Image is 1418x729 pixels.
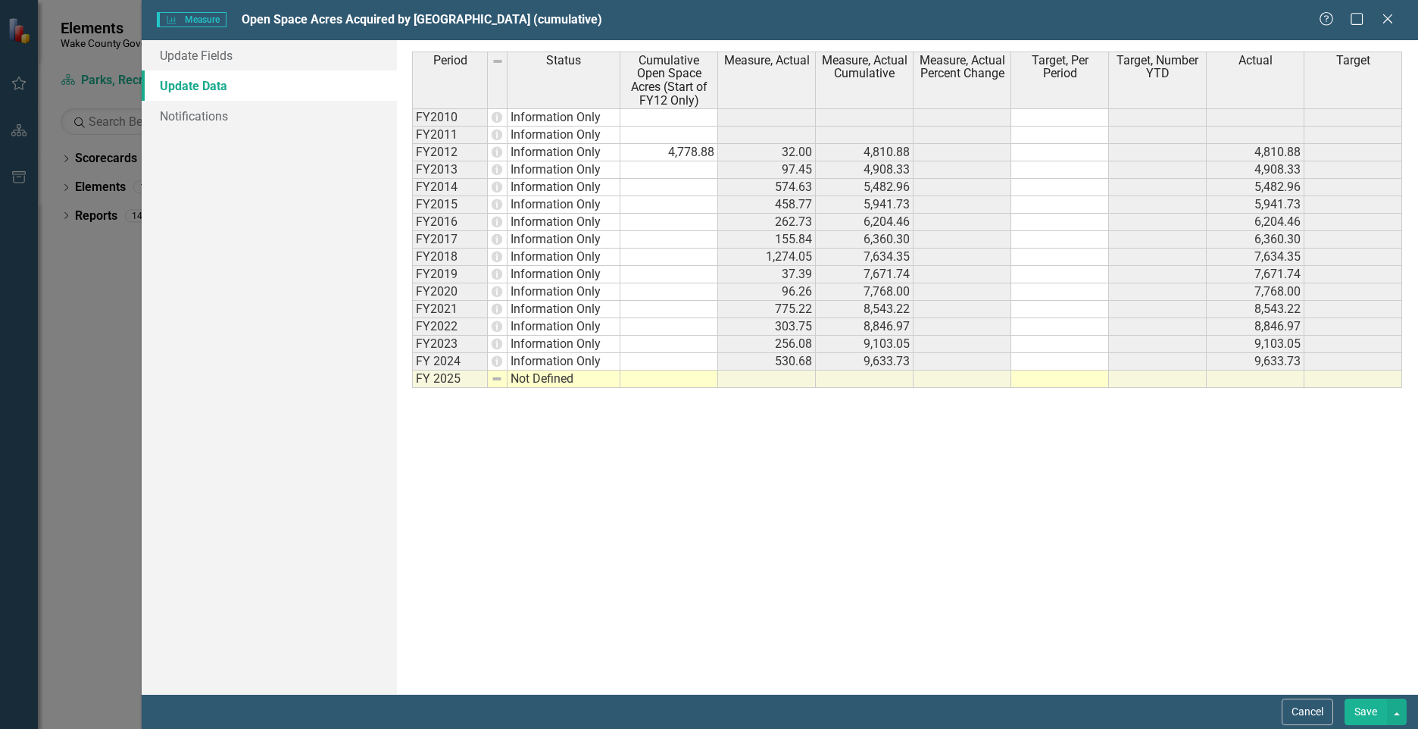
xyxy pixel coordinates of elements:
[1207,301,1304,318] td: 8,543.22
[508,371,620,388] td: Not Defined
[508,318,620,336] td: Information Only
[412,301,488,318] td: FY2021
[412,249,488,266] td: FY2018
[508,127,620,144] td: Information Only
[412,353,488,371] td: FY 2024
[508,196,620,214] td: Information Only
[491,199,503,211] img: nU6t1jrLEXUPLCEEzs7Odtv4b2o+n1ulFIwxORc6d3U6HYxGo1YZfWuYfyGt9S8mpbz43yAA8Pr6+vsPq0W1tkaCBBIAAAAAS...
[508,214,620,231] td: Information Only
[1282,699,1333,725] button: Cancel
[491,373,503,385] img: 8DAGhfEEPCf229AAAAAElFTkSuQmCC
[816,318,914,336] td: 8,846.97
[816,301,914,318] td: 8,543.22
[491,233,503,246] img: nU6t1jrLEXUPLCEEzs7Odtv4b2o+n1ulFIwxORc6d3U6HYxGo1YZfWuYfyGt9S8mpbz43yAA8Pr6+vsPq0W1tkaCBBIAAAAAS...
[491,129,503,141] img: nU6t1jrLEXUPLCEEzs7Odtv4b2o+n1ulFIwxORc6d3U6HYxGo1YZfWuYfyGt9S8mpbz43yAA8Pr6+vsPq0W1tkaCBBIAAAAAS...
[412,231,488,249] td: FY2017
[412,336,488,353] td: FY2023
[508,353,620,371] td: Information Only
[491,338,503,350] img: nU6t1jrLEXUPLCEEzs7Odtv4b2o+n1ulFIwxORc6d3U6HYxGo1YZfWuYfyGt9S8mpbz43yAA8Pr6+vsPq0W1tkaCBBIAAAAAS...
[508,283,620,301] td: Information Only
[1345,699,1387,725] button: Save
[1207,144,1304,161] td: 4,810.88
[491,216,503,228] img: nU6t1jrLEXUPLCEEzs7Odtv4b2o+n1ulFIwxORc6d3U6HYxGo1YZfWuYfyGt9S8mpbz43yAA8Pr6+vsPq0W1tkaCBBIAAAAAS...
[412,196,488,214] td: FY2015
[724,54,810,67] span: Measure, Actual
[412,318,488,336] td: FY2022
[1207,249,1304,266] td: 7,634.35
[491,303,503,315] img: nU6t1jrLEXUPLCEEzs7Odtv4b2o+n1ulFIwxORc6d3U6HYxGo1YZfWuYfyGt9S8mpbz43yAA8Pr6+vsPq0W1tkaCBBIAAAAAS...
[1207,336,1304,353] td: 9,103.05
[1207,161,1304,179] td: 4,908.33
[718,161,816,179] td: 97.45
[412,266,488,283] td: FY2019
[718,353,816,371] td: 530.68
[819,54,910,80] span: Measure, Actual Cumulative
[718,336,816,353] td: 256.08
[816,266,914,283] td: 7,671.74
[718,144,816,161] td: 32.00
[620,144,718,161] td: 4,778.88
[816,214,914,231] td: 6,204.46
[412,214,488,231] td: FY2016
[491,146,503,158] img: nU6t1jrLEXUPLCEEzs7Odtv4b2o+n1ulFIwxORc6d3U6HYxGo1YZfWuYfyGt9S8mpbz43yAA8Pr6+vsPq0W1tkaCBBIAAAAAS...
[491,181,503,193] img: nU6t1jrLEXUPLCEEzs7Odtv4b2o+n1ulFIwxORc6d3U6HYxGo1YZfWuYfyGt9S8mpbz43yAA8Pr6+vsPq0W1tkaCBBIAAAAAS...
[816,179,914,196] td: 5,482.96
[412,161,488,179] td: FY2013
[718,179,816,196] td: 574.63
[1336,54,1370,67] span: Target
[412,371,488,388] td: FY 2025
[1207,214,1304,231] td: 6,204.46
[491,355,503,368] img: nU6t1jrLEXUPLCEEzs7Odtv4b2o+n1ulFIwxORc6d3U6HYxGo1YZfWuYfyGt9S8mpbz43yAA8Pr6+vsPq0W1tkaCBBIAAAAAS...
[433,54,467,67] span: Period
[1207,179,1304,196] td: 5,482.96
[1207,283,1304,301] td: 7,768.00
[412,127,488,144] td: FY2011
[492,55,504,67] img: 8DAGhfEEPCf229AAAAAElFTkSuQmCC
[508,336,620,353] td: Information Only
[412,108,488,127] td: FY2010
[816,144,914,161] td: 4,810.88
[508,161,620,179] td: Information Only
[718,283,816,301] td: 96.26
[1014,54,1105,80] span: Target, Per Period
[412,144,488,161] td: FY2012
[917,54,1007,80] span: Measure, Actual Percent Change
[718,249,816,266] td: 1,274.05
[142,40,397,70] a: Update Fields
[491,164,503,176] img: nU6t1jrLEXUPLCEEzs7Odtv4b2o+n1ulFIwxORc6d3U6HYxGo1YZfWuYfyGt9S8mpbz43yAA8Pr6+vsPq0W1tkaCBBIAAAAAS...
[816,249,914,266] td: 7,634.35
[816,336,914,353] td: 9,103.05
[718,231,816,249] td: 155.84
[546,54,581,67] span: Status
[1112,54,1203,80] span: Target, Number YTD
[491,321,503,333] img: nU6t1jrLEXUPLCEEzs7Odtv4b2o+n1ulFIwxORc6d3U6HYxGo1YZfWuYfyGt9S8mpbz43yAA8Pr6+vsPq0W1tkaCBBIAAAAAS...
[1207,231,1304,249] td: 6,360.30
[508,179,620,196] td: Information Only
[242,12,602,27] span: Open Space Acres Acquired by [GEOGRAPHIC_DATA] (cumulative)
[491,251,503,263] img: nU6t1jrLEXUPLCEEzs7Odtv4b2o+n1ulFIwxORc6d3U6HYxGo1YZfWuYfyGt9S8mpbz43yAA8Pr6+vsPq0W1tkaCBBIAAAAAS...
[718,266,816,283] td: 37.39
[508,266,620,283] td: Information Only
[718,318,816,336] td: 303.75
[508,231,620,249] td: Information Only
[816,353,914,371] td: 9,633.73
[412,179,488,196] td: FY2014
[1207,318,1304,336] td: 8,846.97
[816,231,914,249] td: 6,360.30
[623,54,714,107] span: Cumulative Open Space Acres (Start of FY12 Only)
[142,70,397,101] a: Update Data
[142,101,397,131] a: Notifications
[718,301,816,318] td: 775.22
[816,161,914,179] td: 4,908.33
[491,268,503,280] img: nU6t1jrLEXUPLCEEzs7Odtv4b2o+n1ulFIwxORc6d3U6HYxGo1YZfWuYfyGt9S8mpbz43yAA8Pr6+vsPq0W1tkaCBBIAAAAAS...
[718,214,816,231] td: 262.73
[816,283,914,301] td: 7,768.00
[718,196,816,214] td: 458.77
[412,283,488,301] td: FY2020
[1207,196,1304,214] td: 5,941.73
[491,286,503,298] img: nU6t1jrLEXUPLCEEzs7Odtv4b2o+n1ulFIwxORc6d3U6HYxGo1YZfWuYfyGt9S8mpbz43yAA8Pr6+vsPq0W1tkaCBBIAAAAAS...
[1207,353,1304,371] td: 9,633.73
[816,196,914,214] td: 5,941.73
[491,111,503,124] img: nU6t1jrLEXUPLCEEzs7Odtv4b2o+n1ulFIwxORc6d3U6HYxGo1YZfWuYfyGt9S8mpbz43yAA8Pr6+vsPq0W1tkaCBBIAAAAAS...
[1238,54,1273,67] span: Actual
